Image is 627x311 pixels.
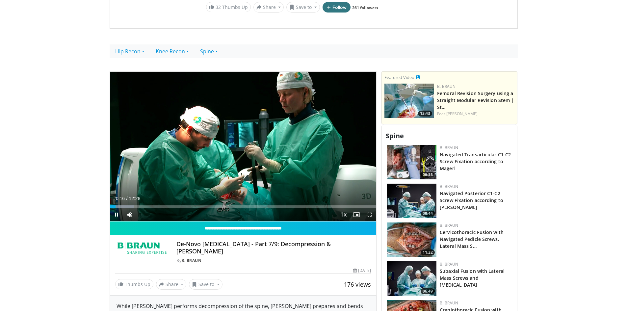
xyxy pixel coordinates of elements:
a: B. Braun [437,84,456,89]
a: 32 Thumbs Up [206,2,251,12]
button: Fullscreen [363,208,376,221]
button: Share [253,2,284,13]
a: B. Braun [440,261,458,267]
span: 0:16 [116,196,125,201]
a: Cervicothoracic Fusion with Navigated Pedicle Screws, Lateral Mass S… [440,229,504,249]
span: 176 views [344,280,371,288]
span: 13:43 [418,111,432,117]
span: Spine [386,131,404,140]
button: Playback Rate [337,208,350,221]
div: Feat. [437,111,514,117]
a: B. Braun [181,258,201,263]
a: 09:44 [387,184,436,218]
img: 4275ad52-8fa6-4779-9598-00e5d5b95857.150x105_q85_crop-smart_upscale.jpg [384,84,434,118]
a: Subaxial Fusion with Lateral Mass Screws and [MEDICAL_DATA] [440,268,505,288]
a: Thumbs Up [115,279,153,289]
h4: De-Novo [MEDICAL_DATA] - Part 7/9: Decompression & [PERSON_NAME] [176,241,371,255]
button: Enable picture-in-picture mode [350,208,363,221]
span: 32 [216,4,221,10]
img: B. Braun [115,241,169,256]
a: 11:32 [387,222,436,257]
img: f8410e01-fc31-46c0-a1b2-4166cf12aee9.jpg.150x105_q85_crop-smart_upscale.jpg [387,145,436,179]
span: 12:28 [129,196,140,201]
img: 14c2e441-0343-4af7-a441-cf6cc92191f7.jpg.150x105_q85_crop-smart_upscale.jpg [387,184,436,218]
button: Pause [110,208,123,221]
span: 06:55 [421,172,435,178]
span: 06:49 [421,288,435,294]
button: Share [156,279,187,290]
span: 11:32 [421,249,435,255]
div: [DATE] [353,268,371,273]
a: B. Braun [440,145,458,150]
a: [PERSON_NAME] [446,111,478,117]
div: Progress Bar [110,205,377,208]
a: 13:43 [384,84,434,118]
a: Navigated Transarticular C1-C2 Screw Fixation according to Magerl [440,151,511,171]
div: By [176,258,371,264]
button: Save to [286,2,320,13]
video-js: Video Player [110,72,377,222]
a: Spine [195,44,223,58]
span: 09:44 [421,211,435,217]
a: Navigated Posterior C1-C2 Screw Fixation according to [PERSON_NAME] [440,190,503,210]
a: 06:49 [387,261,436,296]
button: Save to [189,279,222,290]
span: / [126,196,128,201]
a: B. Braun [440,222,458,228]
a: 261 followers [352,5,378,11]
small: Featured Video [384,74,414,80]
a: Knee Recon [150,44,195,58]
button: Follow [323,2,351,13]
a: B. Braun [440,300,458,306]
a: Hip Recon [110,44,150,58]
a: 06:55 [387,145,436,179]
img: 48a1d132-3602-4e24-8cc1-5313d187402b.jpg.150x105_q85_crop-smart_upscale.jpg [387,222,436,257]
button: Mute [123,208,136,221]
a: Femoral Revision Surgery using a Straight Modular Revision Stem | St… [437,90,514,110]
img: d7edaa70-cf86-4a85-99b9-dc038229caed.jpg.150x105_q85_crop-smart_upscale.jpg [387,261,436,296]
a: B. Braun [440,184,458,189]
